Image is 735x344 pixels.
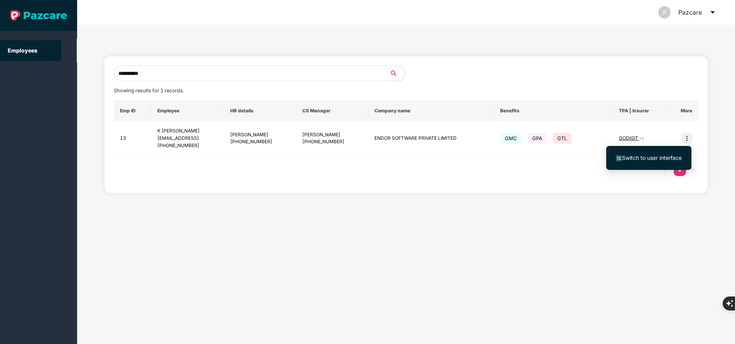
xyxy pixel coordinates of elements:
span: caret-down [710,9,716,15]
td: 13 [114,121,151,156]
div: [EMAIL_ADDRESS] [157,135,218,142]
span: GODIGIT [619,135,639,141]
span: Showing results for 1 records. [114,88,184,93]
span: P [663,6,666,19]
span: Switch to user interface [622,154,682,161]
span: GPA [528,133,547,144]
th: Emp ID [114,100,151,121]
th: TPA | Insurer [613,100,669,121]
div: [PHONE_NUMBER] [157,142,218,149]
div: [PERSON_NAME] [230,131,290,139]
button: right [686,164,698,176]
div: [PERSON_NAME] [302,131,362,139]
span: + 2 [639,136,644,141]
th: HR details [224,100,296,121]
button: search [389,66,406,81]
th: More [669,100,698,121]
img: svg+xml;base64,PHN2ZyB4bWxucz0iaHR0cDovL3d3dy53My5vcmcvMjAwMC9zdmciIHdpZHRoPSIxNiIgaGVpZ2h0PSIxNi... [616,155,622,161]
th: Employee [151,100,224,121]
td: ENDOR SOFTWARE PRIVATE LIMITED [368,121,494,156]
div: [PHONE_NUMBER] [302,138,362,146]
li: Next Page [686,164,698,176]
span: search [389,70,405,76]
span: right [690,167,695,172]
span: GTL [553,133,571,144]
span: GMC [500,133,522,144]
div: [PHONE_NUMBER] [230,138,290,146]
img: icon [681,133,692,144]
th: Company name [368,100,494,121]
th: CS Manager [296,100,368,121]
th: Benefits [494,100,613,121]
a: Employees [8,47,37,54]
div: K [PERSON_NAME] [157,127,218,135]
